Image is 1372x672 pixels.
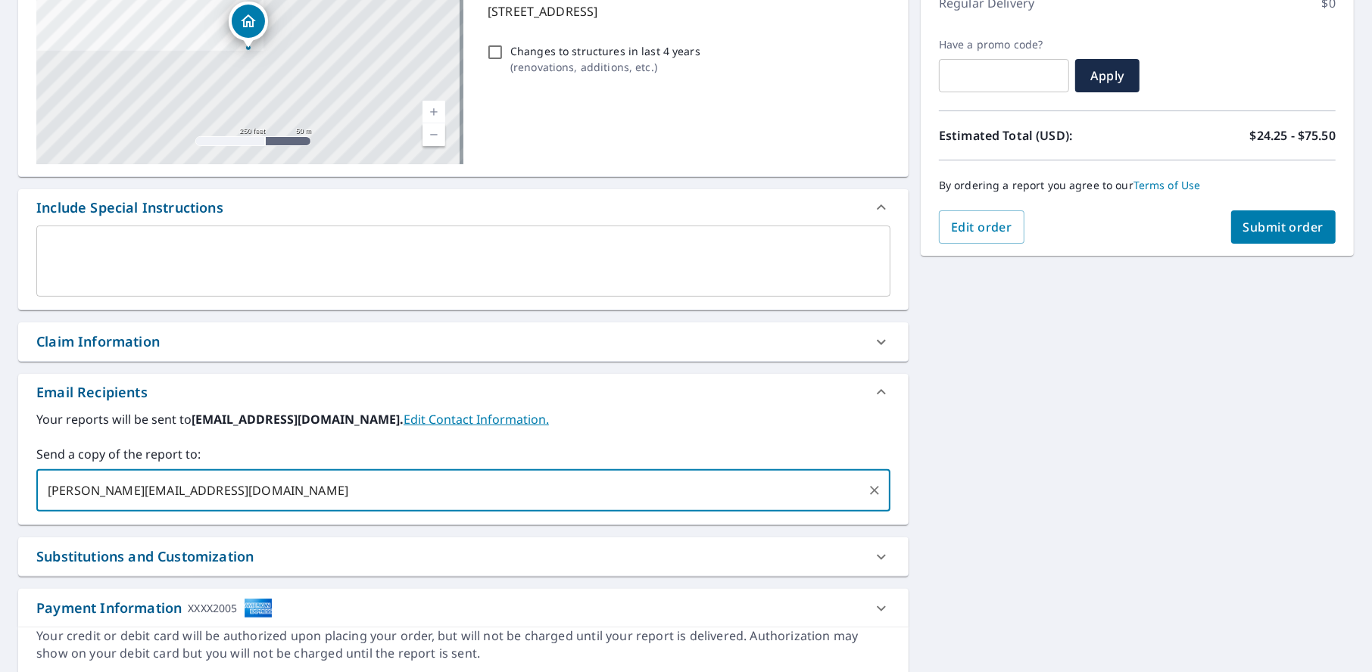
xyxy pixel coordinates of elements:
[951,219,1012,235] span: Edit order
[939,38,1069,51] label: Have a promo code?
[192,411,404,428] b: [EMAIL_ADDRESS][DOMAIN_NAME].
[36,445,890,463] label: Send a copy of the report to:
[1075,59,1140,92] button: Apply
[864,480,885,501] button: Clear
[36,627,890,662] div: Your credit or debit card will be authorized upon placing your order, but will not be charged unt...
[510,43,700,59] p: Changes to structures in last 4 years
[36,198,223,218] div: Include Special Instructions
[18,322,909,361] div: Claim Information
[488,2,884,20] p: [STREET_ADDRESS]
[939,126,1137,145] p: Estimated Total (USD):
[18,589,909,627] div: Payment InformationXXXX2005cardImage
[18,189,909,226] div: Include Special Instructions
[1231,210,1336,244] button: Submit order
[229,2,268,48] div: Dropped pin, building 1, Residential property, 10640 Sumter Ave N Minneapolis, MN 55445
[1243,219,1324,235] span: Submit order
[36,598,273,618] div: Payment Information
[36,546,254,567] div: Substitutions and Customization
[404,411,549,428] a: EditContactInfo
[1250,126,1336,145] p: $24.25 - $75.50
[423,123,445,146] a: Current Level 17, Zoom Out
[18,374,909,410] div: Email Recipients
[1087,67,1127,84] span: Apply
[36,382,148,403] div: Email Recipients
[1133,178,1201,192] a: Terms of Use
[939,179,1336,192] p: By ordering a report you agree to our
[423,101,445,123] a: Current Level 17, Zoom In
[36,410,890,428] label: Your reports will be sent to
[36,331,160,352] div: Claim Information
[510,59,700,75] p: ( renovations, additions, etc. )
[244,598,273,618] img: cardImage
[188,598,237,618] div: XXXX2005
[939,210,1024,244] button: Edit order
[18,537,909,576] div: Substitutions and Customization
